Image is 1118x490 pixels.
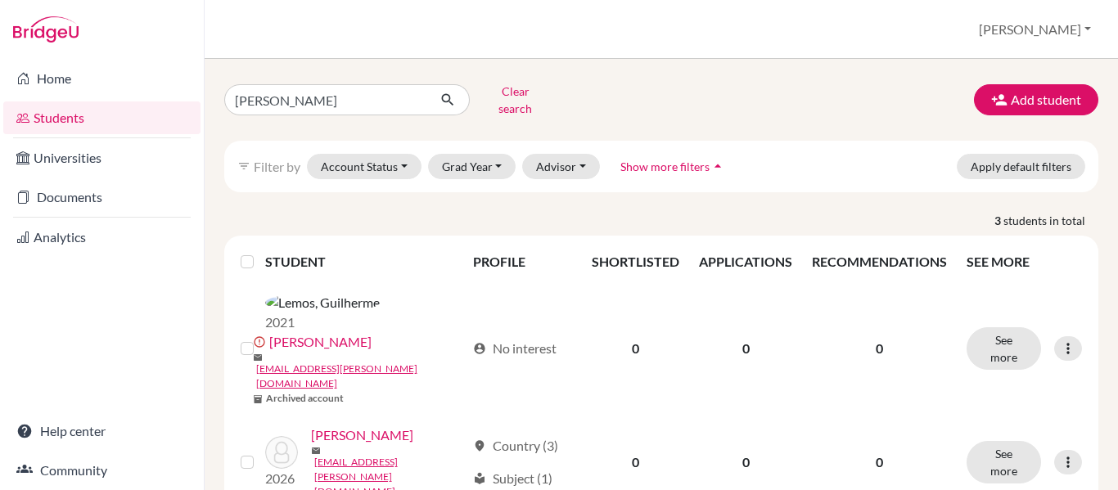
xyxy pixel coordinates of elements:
[971,14,1098,45] button: [PERSON_NAME]
[473,342,486,355] span: account_circle
[3,181,201,214] a: Documents
[266,391,344,406] b: Archived account
[994,212,1003,229] strong: 3
[470,79,561,121] button: Clear search
[269,332,372,352] a: [PERSON_NAME]
[620,160,710,173] span: Show more filters
[253,394,263,404] span: inventory_2
[307,154,422,179] button: Account Status
[265,293,380,312] img: Lemos, Guilherme
[224,84,427,115] input: Find student by name...
[606,154,740,179] button: Show more filtersarrow_drop_up
[473,472,486,485] span: local_library
[473,439,486,452] span: location_on
[253,335,269,348] span: error_outline
[311,425,413,445] a: [PERSON_NAME]
[3,142,201,174] a: Universities
[522,154,600,179] button: Advisor
[473,339,557,358] div: No interest
[237,160,250,173] i: filter_list
[967,441,1041,483] button: See more
[812,339,947,358] p: 0
[1003,212,1098,229] span: students in total
[967,327,1041,370] button: See more
[254,159,300,174] span: Filter by
[3,415,201,447] a: Help center
[689,281,802,416] td: 0
[3,101,201,134] a: Students
[13,16,79,43] img: Bridge-U
[689,242,802,281] th: APPLICATIONS
[957,242,1092,281] th: SEE MORE
[582,242,689,281] th: SHORTLISTED
[265,469,298,488] p: 2026
[974,84,1098,115] button: Add student
[311,446,321,456] span: mail
[265,436,298,469] img: Lemos, João Paulo
[265,312,380,332] p: 2021
[253,353,263,362] span: mail
[473,436,558,456] div: Country (3)
[463,242,583,281] th: PROFILE
[812,452,947,472] p: 0
[582,281,689,416] td: 0
[3,221,201,254] a: Analytics
[428,154,516,179] button: Grad Year
[473,469,552,488] div: Subject (1)
[265,242,463,281] th: STUDENT
[3,62,201,95] a: Home
[957,154,1085,179] button: Apply default filters
[3,454,201,487] a: Community
[256,362,466,391] a: [EMAIL_ADDRESS][PERSON_NAME][DOMAIN_NAME]
[710,158,726,174] i: arrow_drop_up
[802,242,957,281] th: RECOMMENDATIONS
